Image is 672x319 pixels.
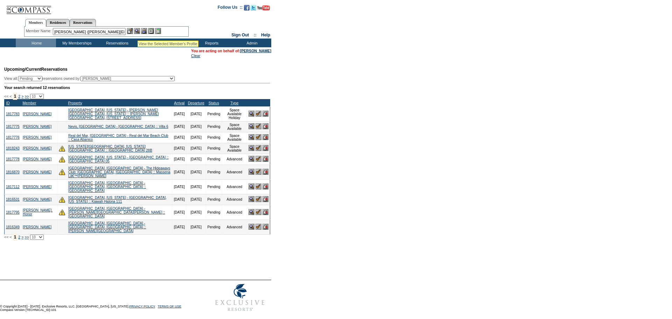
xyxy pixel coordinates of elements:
[23,136,51,139] a: [PERSON_NAME]
[23,170,51,174] a: [PERSON_NAME]
[206,179,222,194] td: Pending
[255,183,261,189] img: Confirm Reservation
[187,194,206,205] td: [DATE]
[4,94,8,98] span: <<
[4,85,270,90] div: Your search returned 12 reservations
[18,94,20,98] a: 2
[129,305,155,308] a: PRIVACY POLICY
[187,220,206,234] td: [DATE]
[262,111,268,117] img: Cancel Reservation
[6,112,20,116] a: 1817783
[68,196,167,203] a: [GEOGRAPHIC_DATA], [US_STATE] - [GEOGRAPHIC_DATA], [US_STATE] :: Kiawah Halona 111
[172,220,186,234] td: [DATE]
[255,111,261,117] img: Confirm Reservation
[222,143,247,154] td: Space Available
[222,154,247,165] td: Advanced
[231,39,271,47] td: Admin
[254,33,257,37] span: ::
[255,169,261,175] img: Confirm Reservation
[248,209,254,215] img: View Reservation
[261,33,270,37] a: Help
[255,224,261,230] img: Confirm Reservation
[231,33,249,37] a: Sign Out
[21,94,23,98] a: >
[206,194,222,205] td: Pending
[59,169,65,175] img: There are insufficient days and/or tokens to cover this reservation
[136,39,191,47] td: Vacation Collection
[9,235,12,239] span: <
[209,101,219,105] a: Status
[222,205,247,220] td: Advanced
[23,112,51,116] a: [PERSON_NAME]
[206,106,222,121] td: Pending
[6,101,10,105] a: ID
[59,145,65,152] img: There are insufficient days and/or tokens to cover this reservation
[187,154,206,165] td: [DATE]
[68,145,152,152] a: [US_STATE][GEOGRAPHIC_DATA], [US_STATE][GEOGRAPHIC_DATA] :: [GEOGRAPHIC_DATA] 28B
[59,209,65,215] img: There are insufficient days and/or tokens to cover this reservation
[68,101,82,105] a: Property
[127,28,133,34] img: b_edit.gif
[21,235,23,239] a: >
[23,197,51,201] a: [PERSON_NAME]
[244,5,250,11] img: Become our fan on Facebook
[24,94,29,98] a: >>
[4,67,41,72] span: Upcoming/Current
[187,132,206,143] td: [DATE]
[206,220,222,234] td: Pending
[22,101,36,105] a: Member
[248,196,254,202] img: View Reservation
[6,157,20,161] a: 1817778
[262,196,268,202] img: Cancel Reservation
[248,111,254,117] img: View Reservation
[56,39,96,47] td: My Memberships
[68,166,170,178] a: [GEOGRAPHIC_DATA], [GEOGRAPHIC_DATA] - The Hideaways Club: [GEOGRAPHIC_DATA], [GEOGRAPHIC_DATA] :...
[255,145,261,151] img: Confirm Reservation
[222,194,247,205] td: Advanced
[262,156,268,162] img: Cancel Reservation
[13,93,17,100] span: 1
[240,49,271,53] a: [PERSON_NAME]
[187,143,206,154] td: [DATE]
[222,220,247,234] td: Advanced
[23,208,52,216] a: [PERSON_NAME], Honor
[244,7,250,11] a: Become our fan on Facebook
[255,196,261,202] img: Confirm Reservation
[23,225,51,229] a: [PERSON_NAME]
[4,76,178,81] div: View all: reservations owned by:
[141,28,147,34] img: Impersonate
[209,280,271,315] img: Exclusive Resorts
[16,39,56,47] td: Home
[70,19,96,26] a: Reservations
[248,123,254,129] img: View Reservation
[191,39,231,47] td: Reports
[68,108,159,120] a: [GEOGRAPHIC_DATA], [US_STATE] - [PERSON_NAME][GEOGRAPHIC_DATA], [US_STATE] :: [PERSON_NAME][GEOGR...
[206,132,222,143] td: Pending
[23,125,51,129] a: [PERSON_NAME]
[255,123,261,129] img: Confirm Reservation
[257,5,270,11] img: Subscribe to our YouTube Channel
[262,224,268,230] img: Cancel Reservation
[248,169,254,175] img: View Reservation
[218,4,243,13] td: Follow Us ::
[148,28,154,34] img: Reservations
[6,136,20,139] a: 1817776
[257,7,270,11] a: Subscribe to our YouTube Channel
[68,155,169,163] a: [GEOGRAPHIC_DATA], [US_STATE] - [GEOGRAPHIC_DATA] :: [GEOGRAPHIC_DATA] 05
[222,165,247,179] td: Advanced
[18,235,20,239] a: 2
[6,225,20,229] a: 1816349
[68,181,146,193] a: [GEOGRAPHIC_DATA], [GEOGRAPHIC_DATA] - [GEOGRAPHIC_DATA], [GEOGRAPHIC_DATA] :: [GEOGRAPHIC_DATA]
[262,123,268,129] img: Cancel Reservation
[6,210,20,214] a: 1817795
[6,185,20,189] a: 1817112
[251,7,256,11] a: Follow us on Twitter
[251,5,256,11] img: Follow us on Twitter
[24,235,29,239] a: >>
[187,121,206,132] td: [DATE]
[158,305,182,308] a: TERMS OF USE
[13,234,17,241] span: 1
[172,132,186,143] td: [DATE]
[172,205,186,220] td: [DATE]
[59,196,65,203] img: There are insufficient days and/or tokens to cover this reservation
